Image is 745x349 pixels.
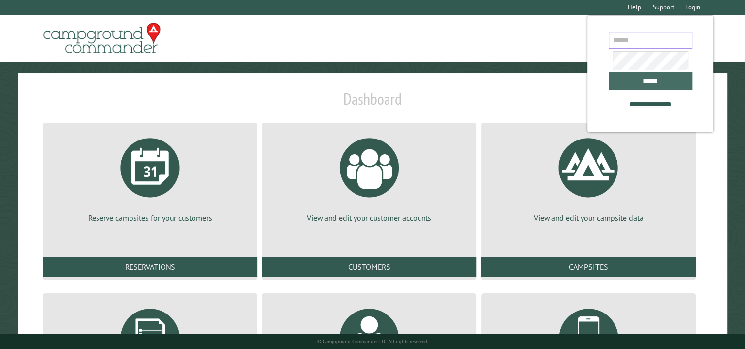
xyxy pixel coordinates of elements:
[493,131,683,223] a: View and edit your campsite data
[55,131,245,223] a: Reserve campsites for your customers
[262,257,476,277] a: Customers
[55,212,245,223] p: Reserve campsites for your customers
[40,19,163,58] img: Campground Commander
[274,131,464,223] a: View and edit your customer accounts
[40,89,705,116] h1: Dashboard
[274,212,464,223] p: View and edit your customer accounts
[43,257,257,277] a: Reservations
[481,257,695,277] a: Campsites
[317,338,428,345] small: © Campground Commander LLC. All rights reserved.
[493,212,683,223] p: View and edit your campsite data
